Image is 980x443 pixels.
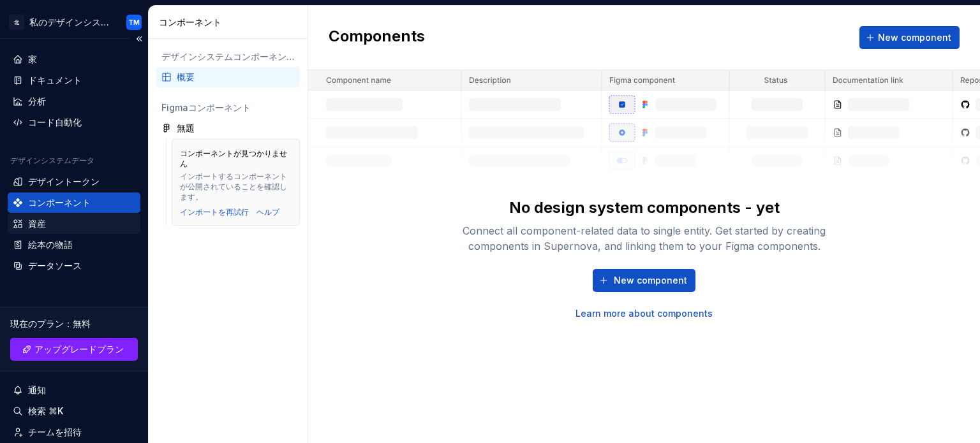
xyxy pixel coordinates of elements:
button: インポートを再試行 [180,207,249,217]
font: 分析 [28,96,46,106]
font: 資産 [28,218,46,229]
button: サイドバーを折りたたむ [130,30,148,48]
a: ヘルプ [256,207,279,217]
a: コード自動化 [8,112,140,133]
font: 概要 [177,71,195,82]
font: 検索 ⌘K [28,405,63,416]
a: ドキュメント [8,70,140,91]
a: 家 [8,49,140,69]
button: New component [593,269,695,292]
font: 北 [14,19,19,25]
font: 絵本の物語 [28,239,73,250]
a: アップグレードプラン [10,338,138,361]
font: 現在のプラン [10,318,64,329]
font: Figmaコンポーネント [161,102,251,113]
span: New component [878,31,951,44]
a: コンポーネント [8,192,140,213]
a: 絵本の物語 [8,235,140,255]
a: チームを招待 [8,422,140,442]
font: 無題 [177,122,195,133]
font: デザイントークン [28,176,100,187]
font: 通知 [28,384,46,395]
button: 通知 [8,380,140,400]
a: 無題 [156,118,300,138]
font: 家 [28,54,37,64]
div: Connect all component-related data to single entity. Get started by creating components in Supern... [440,223,849,254]
a: デザイントークン [8,171,140,192]
font: ： [64,318,73,329]
a: 概要 [156,67,300,87]
a: データソース [8,256,140,276]
font: コンポーネント [159,17,221,27]
font: ドキュメント [28,75,82,85]
button: 検索 ⌘K [8,401,140,421]
font: データソース [28,260,82,271]
button: New component [859,26,960,49]
font: TM [128,18,140,26]
font: コンポーネントが見つかりません [180,149,287,168]
a: Learn more about components [575,307,713,320]
h2: Components [329,26,425,49]
div: No design system components - yet [509,198,780,218]
font: デザインシステムデータ [10,156,94,165]
a: 分析 [8,91,140,112]
font: アップグレードプラン [34,344,124,354]
font: 私のデザインシステム [29,17,119,27]
font: 無料 [73,318,91,329]
font: チームを招待 [28,426,82,437]
span: New component [614,274,687,287]
font: デザインシステムコンポーネント [161,51,295,75]
font: コンポーネント [28,197,91,208]
font: コード自動化 [28,117,82,127]
font: インポートするコンポーネントが公開されていることを確認します。 [180,171,287,201]
a: 資産 [8,214,140,234]
button: 北私のデザインシステムTM [3,8,145,36]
